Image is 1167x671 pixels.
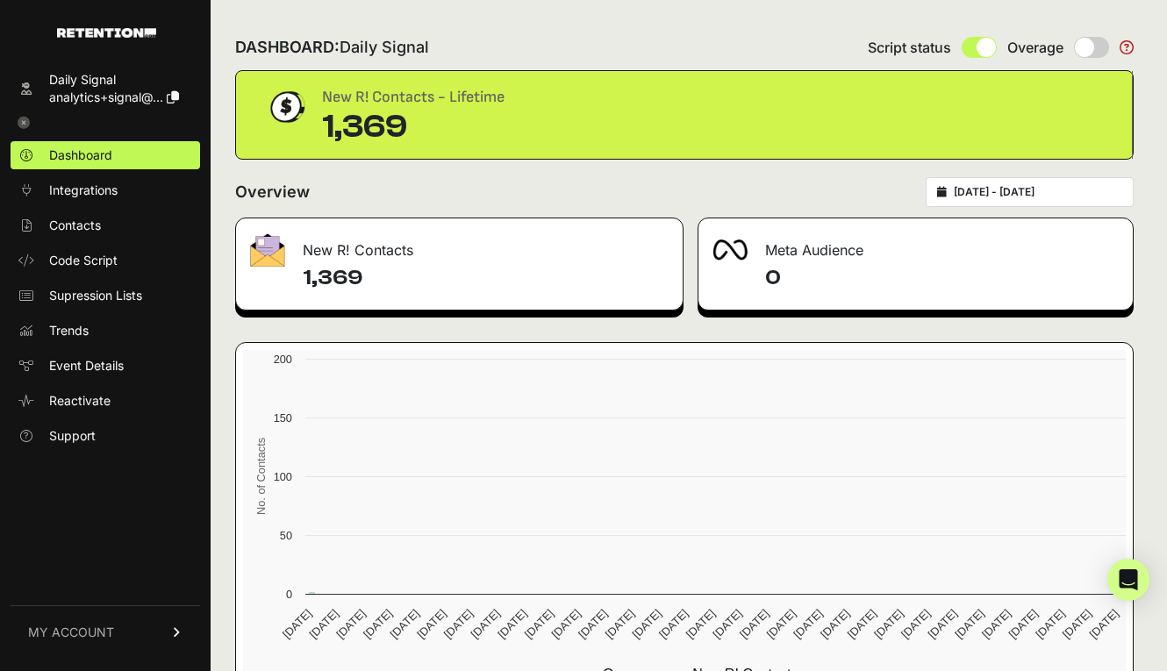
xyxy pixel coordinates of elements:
[764,607,798,641] text: [DATE]
[576,607,610,641] text: [DATE]
[280,529,292,542] text: 50
[871,607,906,641] text: [DATE]
[899,607,933,641] text: [DATE]
[765,264,1119,292] h4: 0
[791,607,825,641] text: [DATE]
[926,607,960,641] text: [DATE]
[307,607,341,641] text: [DATE]
[818,607,852,641] text: [DATE]
[712,239,748,261] img: fa-meta-2f981b61bb99beabf952f7030308934f19ce035c18b003e963880cc3fabeebb7.png
[274,411,292,425] text: 150
[522,607,556,641] text: [DATE]
[11,176,200,204] a: Integrations
[11,317,200,345] a: Trends
[710,607,744,641] text: [DATE]
[49,252,118,269] span: Code Script
[11,422,200,450] a: Support
[868,37,951,58] span: Script status
[274,353,292,366] text: 200
[235,35,429,60] h2: DASHBOARD:
[280,607,314,641] text: [DATE]
[11,352,200,380] a: Event Details
[495,607,529,641] text: [DATE]
[322,85,505,110] div: New R! Contacts - Lifetime
[340,38,429,56] span: Daily Signal
[469,607,503,641] text: [DATE]
[274,470,292,483] text: 100
[603,607,637,641] text: [DATE]
[49,357,124,375] span: Event Details
[49,322,89,339] span: Trends
[548,607,583,641] text: [DATE]
[57,28,156,38] img: Retention.com
[11,246,200,275] a: Code Script
[49,146,112,164] span: Dashboard
[303,264,669,292] h4: 1,369
[1006,607,1041,641] text: [DATE]
[49,427,96,445] span: Support
[236,218,683,271] div: New R! Contacts
[1033,607,1067,641] text: [DATE]
[264,85,308,129] img: dollar-coin-05c43ed7efb7bc0c12610022525b4bbbb207c7efeef5aecc26f025e68dcafac9.png
[11,141,200,169] a: Dashboard
[49,89,163,104] span: analytics+signal@...
[49,392,111,410] span: Reactivate
[441,607,476,641] text: [DATE]
[979,607,1013,641] text: [DATE]
[49,71,179,89] div: Daily Signal
[1107,559,1149,601] div: Open Intercom Messenger
[629,607,663,641] text: [DATE]
[388,607,422,641] text: [DATE]
[11,211,200,239] a: Contacts
[49,287,142,304] span: Supression Lists
[250,233,285,267] img: fa-envelope-19ae18322b30453b285274b1b8af3d052b27d846a4fbe8435d1a52b978f639a2.png
[737,607,771,641] text: [DATE]
[235,180,310,204] h2: Overview
[1007,37,1063,58] span: Overage
[656,607,691,641] text: [DATE]
[254,438,268,515] text: No. of Contacts
[322,110,505,145] div: 1,369
[11,387,200,415] a: Reactivate
[698,218,1133,271] div: Meta Audience
[11,282,200,310] a: Supression Lists
[684,607,718,641] text: [DATE]
[845,607,879,641] text: [DATE]
[333,607,368,641] text: [DATE]
[49,182,118,199] span: Integrations
[361,607,395,641] text: [DATE]
[1087,607,1121,641] text: [DATE]
[1060,607,1094,641] text: [DATE]
[286,588,292,601] text: 0
[414,607,448,641] text: [DATE]
[952,607,986,641] text: [DATE]
[11,605,200,659] a: MY ACCOUNT
[28,624,114,641] span: MY ACCOUNT
[11,66,200,111] a: Daily Signal analytics+signal@...
[49,217,101,234] span: Contacts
